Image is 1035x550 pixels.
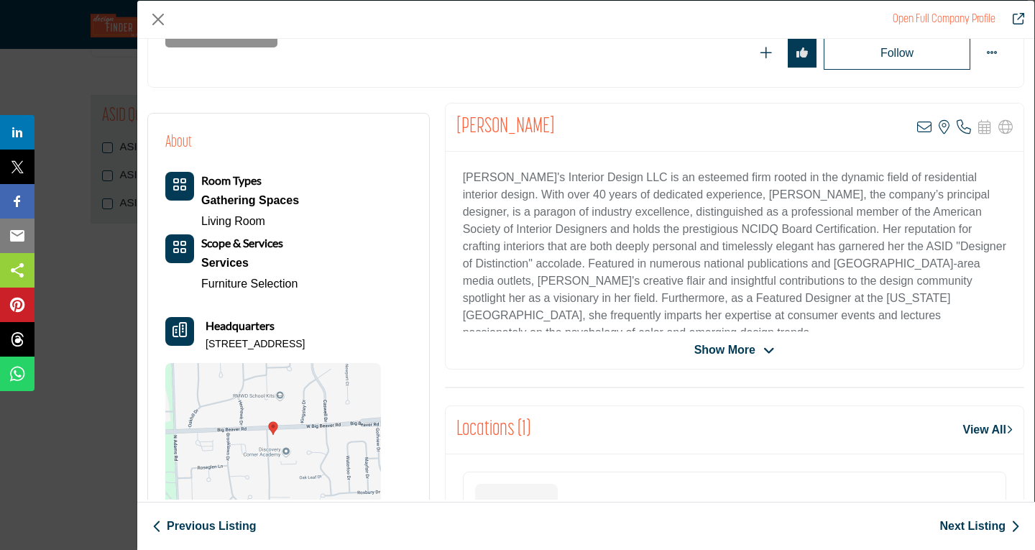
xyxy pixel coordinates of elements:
[752,39,781,68] button: Redirect to login page
[694,342,755,359] span: Show More
[1003,11,1024,28] a: Redirect to linda-shears
[165,172,194,201] button: Category Icon
[201,175,262,187] a: Room Types
[165,234,194,263] button: Category Icon
[201,173,262,187] b: Room Types
[939,518,1020,535] a: Next Listing
[165,363,381,507] img: Location Map
[893,14,995,25] a: Redirect to linda-shears
[201,252,298,274] a: Services
[788,39,816,68] button: Redirect to login page
[201,190,299,211] a: Gathering Spaces
[165,317,194,346] button: Headquarter icon
[147,9,169,30] button: Close
[206,317,275,334] b: Headquarters
[977,39,1006,68] button: More Options
[824,37,970,70] button: Redirect to login
[463,169,1006,342] p: [PERSON_NAME]'s Interior Design LLC is an esteemed firm rooted in the dynamic field of residentia...
[201,236,283,249] b: Scope & Services
[165,131,192,155] h2: About
[152,518,256,535] a: Previous Listing
[201,237,283,249] a: Scope & Services
[456,417,530,443] h2: Locations (1)
[456,114,555,140] h2: Linda Shears
[206,337,305,352] p: [STREET_ADDRESS]
[963,421,1013,439] a: View All
[201,278,298,290] a: Furniture Selection
[201,252,298,274] div: Interior and exterior spaces including lighting, layouts, furnishings, accessories, artwork, land...
[201,215,265,227] a: Living Room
